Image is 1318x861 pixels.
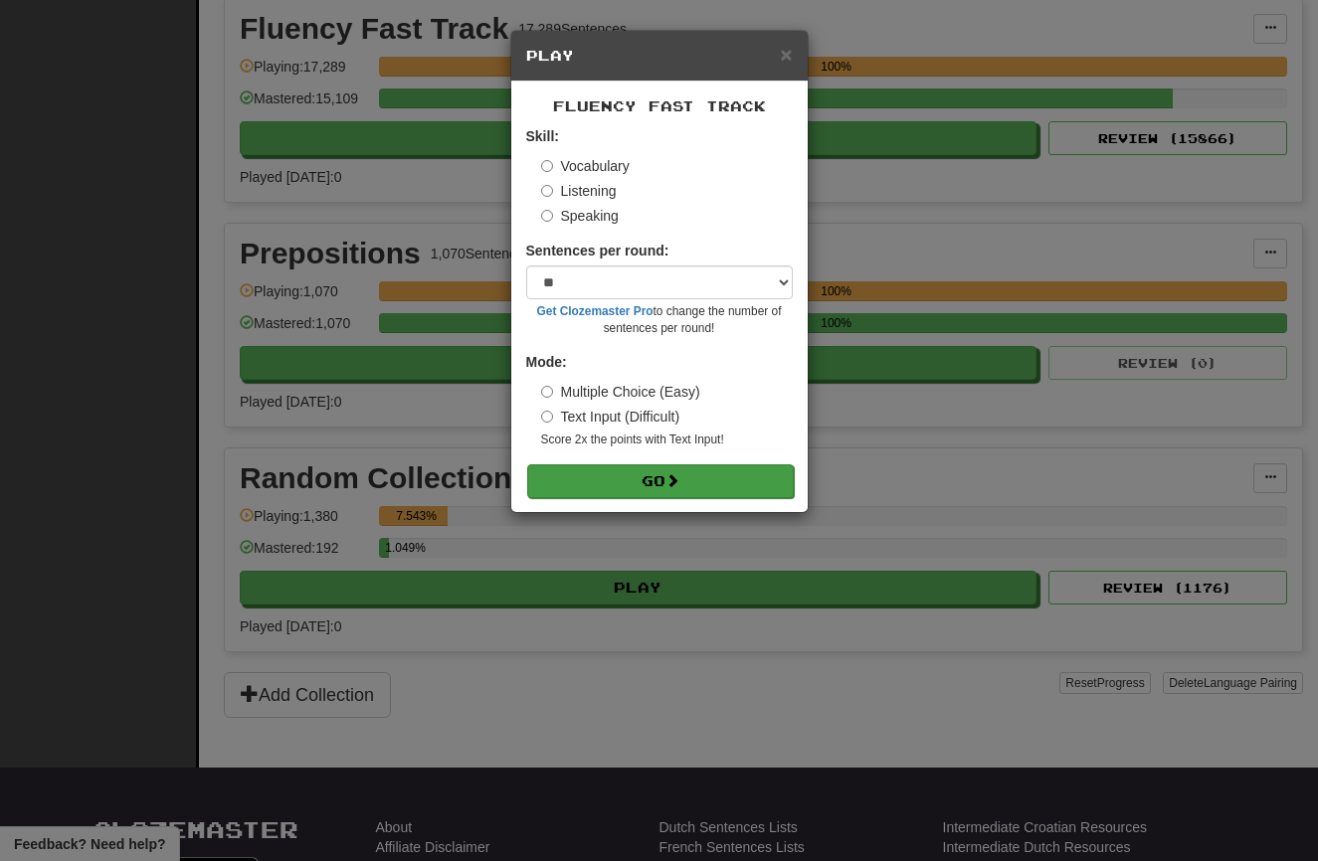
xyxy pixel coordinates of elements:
[541,386,553,398] input: Multiple Choice (Easy)
[526,128,559,144] strong: Skill:
[541,181,617,201] label: Listening
[526,303,793,337] small: to change the number of sentences per round!
[780,43,792,66] span: ×
[526,354,567,370] strong: Mode:
[527,464,794,498] button: Go
[541,206,619,226] label: Speaking
[541,411,553,423] input: Text Input (Difficult)
[541,382,700,402] label: Multiple Choice (Easy)
[526,241,669,260] label: Sentences per round:
[537,304,654,318] a: Get Clozemaster Pro
[541,210,553,222] input: Speaking
[541,156,630,176] label: Vocabulary
[553,97,766,114] span: Fluency Fast Track
[780,44,792,65] button: Close
[541,185,553,197] input: Listening
[541,431,793,448] small: Score 2x the points with Text Input !
[541,160,553,172] input: Vocabulary
[526,46,793,66] h5: Play
[541,407,680,427] label: Text Input (Difficult)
